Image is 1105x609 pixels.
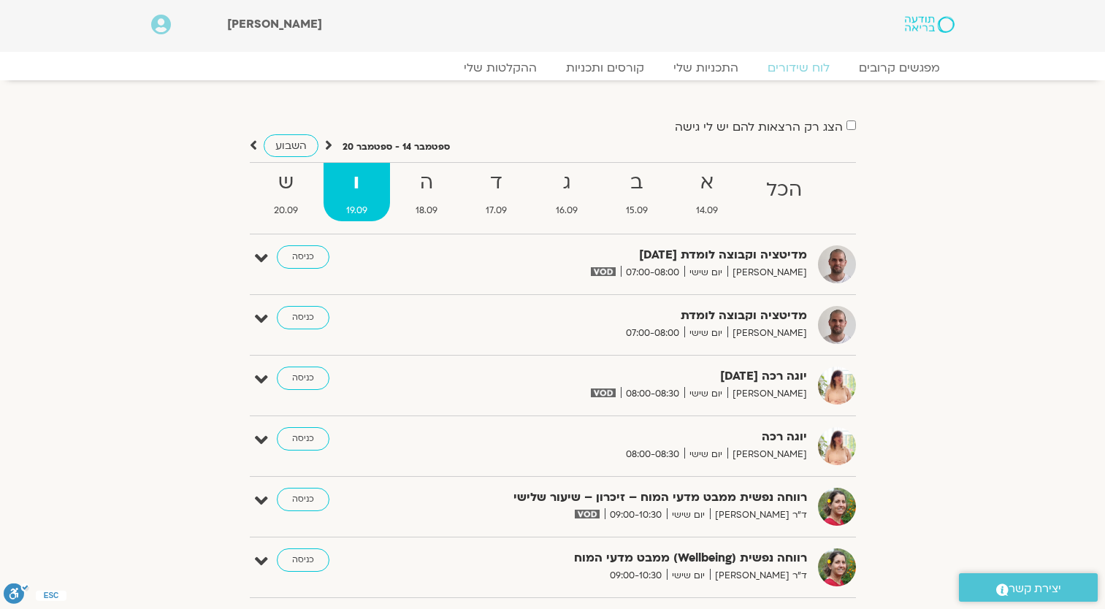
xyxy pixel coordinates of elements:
span: יצירת קשר [1009,579,1061,599]
p: ספטמבר 14 - ספטמבר 20 [343,139,450,155]
span: [PERSON_NAME] [227,16,322,32]
strong: הכל [743,174,825,207]
a: ההקלטות שלי [449,61,551,75]
span: יום שישי [684,447,727,462]
a: לוח שידורים [753,61,844,75]
img: vodicon [591,267,615,276]
img: vodicon [575,510,599,518]
span: 09:00-10:30 [605,507,667,523]
a: הכל [743,163,825,221]
strong: א [673,166,741,199]
span: יום שישי [684,386,727,402]
span: 19.09 [324,203,390,218]
span: [PERSON_NAME] [727,326,807,341]
a: כניסה [277,367,329,390]
a: ו19.09 [324,163,390,221]
a: יצירת קשר [959,573,1098,602]
span: 20.09 [251,203,321,218]
a: כניסה [277,427,329,451]
a: א14.09 [673,163,741,221]
span: 14.09 [673,203,741,218]
a: כניסה [277,488,329,511]
a: מפגשים קרובים [844,61,955,75]
a: ב15.09 [603,163,670,221]
span: 07:00-08:00 [621,326,684,341]
span: ד"ר [PERSON_NAME] [710,507,807,523]
strong: ב [603,166,670,199]
strong: יוגה רכה [449,427,807,447]
strong: רווחה נפשית ממבט מדעי המוח – זיכרון – שיעור שלישי [449,488,807,507]
a: ה18.09 [393,163,460,221]
span: 08:00-08:30 [621,386,684,402]
span: 15.09 [603,203,670,218]
a: כניסה [277,245,329,269]
span: יום שישי [684,265,727,280]
span: 09:00-10:30 [605,568,667,583]
strong: ד [463,166,529,199]
span: ד"ר [PERSON_NAME] [710,568,807,583]
a: כניסה [277,548,329,572]
strong: ה [393,166,460,199]
span: יום שישי [667,507,710,523]
strong: מדיטציה וקבוצה לומדת [449,306,807,326]
strong: יוגה רכה [DATE] [449,367,807,386]
span: יום שישי [684,326,727,341]
a: ד17.09 [463,163,529,221]
span: השבוע [275,139,307,153]
a: כניסה [277,306,329,329]
img: vodicon [591,388,615,397]
strong: ש [251,166,321,199]
a: ש20.09 [251,163,321,221]
span: 18.09 [393,203,460,218]
span: [PERSON_NAME] [727,386,807,402]
span: יום שישי [667,568,710,583]
strong: ג [533,166,600,199]
a: קורסים ותכניות [551,61,659,75]
span: 07:00-08:00 [621,265,684,280]
a: ג16.09 [533,163,600,221]
span: 16.09 [533,203,600,218]
a: השבוע [264,134,318,157]
span: 08:00-08:30 [621,447,684,462]
strong: מדיטציה וקבוצה לומדת [DATE] [449,245,807,265]
span: [PERSON_NAME] [727,447,807,462]
span: 17.09 [463,203,529,218]
a: התכניות שלי [659,61,753,75]
strong: ו [324,166,390,199]
nav: Menu [151,61,955,75]
label: הצג רק הרצאות להם יש לי גישה [675,120,843,134]
strong: רווחה נפשית (Wellbeing) ממבט מדעי המוח [449,548,807,568]
span: [PERSON_NAME] [727,265,807,280]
